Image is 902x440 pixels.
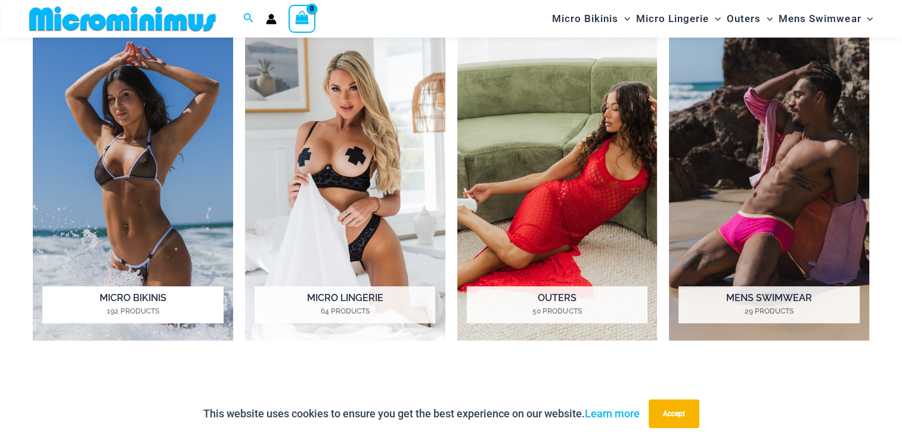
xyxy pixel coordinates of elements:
[33,32,233,340] a: Visit product category Micro Bikinis
[245,32,445,340] a: Visit product category Micro Lingerie
[761,4,773,34] span: Menu Toggle
[255,306,435,317] mark: 64 Products
[861,4,873,34] span: Menu Toggle
[724,4,776,34] a: OutersMenu ToggleMenu Toggle
[678,306,859,317] mark: 29 Products
[649,399,699,428] button: Accept
[42,306,223,317] mark: 192 Products
[467,306,647,317] mark: 50 Products
[552,4,618,34] span: Micro Bikinis
[779,4,861,34] span: Mens Swimwear
[289,5,316,32] a: View Shopping Cart, empty
[618,4,630,34] span: Menu Toggle
[457,32,658,340] img: Outers
[776,4,876,34] a: Mens SwimwearMenu ToggleMenu Toggle
[24,5,221,32] img: MM SHOP LOGO FLAT
[669,32,869,340] img: Mens Swimwear
[467,286,647,323] h2: Outers
[42,286,223,323] h2: Micro Bikinis
[266,14,277,24] a: Account icon link
[585,407,640,420] a: Learn more
[709,4,721,34] span: Menu Toggle
[245,32,445,340] img: Micro Lingerie
[33,32,233,340] img: Micro Bikinis
[547,2,878,36] nav: Site Navigation
[636,4,709,34] span: Micro Lingerie
[203,405,640,423] p: This website uses cookies to ensure you get the best experience on our website.
[669,32,869,340] a: Visit product category Mens Swimwear
[243,11,254,26] a: Search icon link
[255,286,435,323] h2: Micro Lingerie
[457,32,658,340] a: Visit product category Outers
[727,4,761,34] span: Outers
[549,4,633,34] a: Micro BikinisMenu ToggleMenu Toggle
[633,4,724,34] a: Micro LingerieMenu ToggleMenu Toggle
[678,286,859,323] h2: Mens Swimwear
